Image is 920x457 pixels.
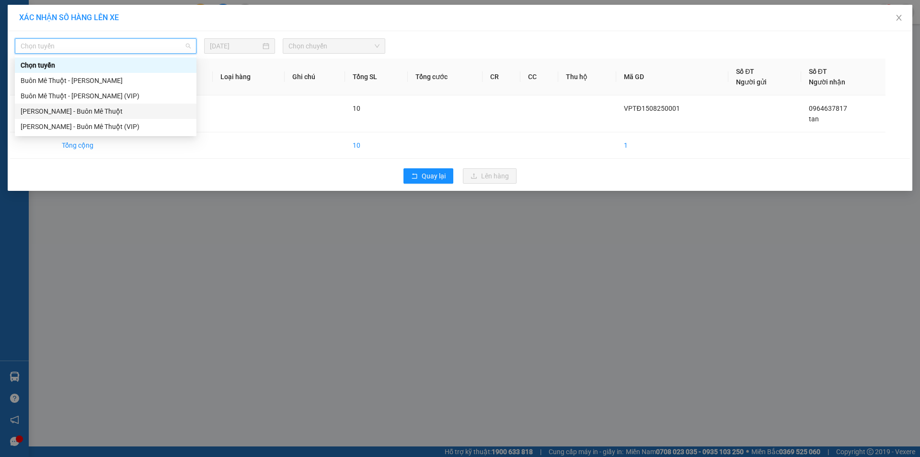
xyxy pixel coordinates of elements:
span: close [895,14,903,22]
div: [PERSON_NAME] - Buôn Mê Thuột [21,106,191,117]
span: Số ĐT [736,68,754,75]
th: CC [520,59,558,95]
div: Chọn tuyến [21,60,191,70]
div: Buôn Mê Thuột - [PERSON_NAME] [21,75,191,86]
td: 1 [616,132,728,159]
div: Hồ Chí Minh - Buôn Mê Thuột [15,104,196,119]
span: XÁC NHẬN SỐ HÀNG LÊN XE [19,13,119,22]
td: 10 [345,132,408,159]
th: Ghi chú [285,59,345,95]
span: 10 [353,105,360,112]
span: Số ĐT [809,68,827,75]
div: Chọn tuyến [15,58,196,73]
th: Mã GD [616,59,728,95]
button: rollbackQuay lại [403,168,453,184]
input: 15/08/2025 [210,41,261,51]
div: Hồ Chí Minh - Buôn Mê Thuột (VIP) [15,119,196,134]
th: Tổng cước [408,59,483,95]
span: Quay lại [422,171,446,181]
th: Loại hàng [213,59,285,95]
td: Tổng cộng [54,132,128,159]
span: Người gửi [736,78,767,86]
div: Buôn Mê Thuột - Hồ Chí Minh [15,73,196,88]
button: uploadLên hàng [463,168,517,184]
span: rollback [411,173,418,180]
span: tan [809,115,819,123]
span: Chọn chuyến [288,39,379,53]
th: Tổng SL [345,59,408,95]
th: Thu hộ [558,59,617,95]
span: Người nhận [809,78,845,86]
span: VPTĐ1508250001 [624,105,679,112]
button: Close [885,5,912,32]
div: Buôn Mê Thuột - Hồ Chí Minh (VIP) [15,88,196,104]
td: 1 [10,95,54,132]
th: CR [483,59,520,95]
div: Buôn Mê Thuột - [PERSON_NAME] (VIP) [21,91,191,101]
th: STT [10,59,54,95]
div: [PERSON_NAME] - Buôn Mê Thuột (VIP) [21,121,191,132]
span: Chọn tuyến [21,39,191,53]
span: 0964637817 [809,105,847,112]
